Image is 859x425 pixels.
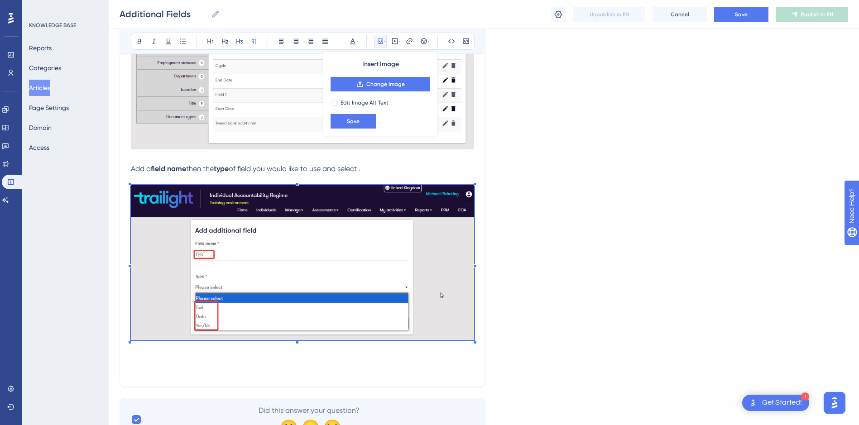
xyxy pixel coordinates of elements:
span: Change Image [366,81,405,88]
span: Add a [131,164,151,173]
button: Reports [29,40,52,56]
strong: field name [151,164,186,173]
div: 1 [801,392,809,401]
iframe: UserGuiding AI Assistant Launcher [821,389,848,416]
button: Change Image [331,77,430,91]
span: Need Help? [21,2,57,13]
button: Publish in EN [776,7,848,22]
span: Edit Image Alt Text [341,99,389,106]
button: Access [29,139,49,156]
span: Cancel [671,11,689,18]
span: Save [735,11,748,18]
button: Unpublish in EN [573,7,645,22]
span: Did this answer your question? [259,405,360,416]
span: Unpublish in EN [590,11,629,18]
span: of field you would like to use and select . [229,164,360,173]
button: Domain [29,119,52,136]
span: then the [186,164,214,173]
span: Publish in EN [801,11,833,18]
img: launcher-image-alternative-text [748,397,758,408]
span: Insert Image [362,59,399,70]
div: Get Started! [762,398,802,408]
button: Page Settings [29,100,69,116]
button: Save [331,114,376,129]
button: Categories [29,60,61,76]
div: KNOWLEDGE BASE [29,22,76,29]
strong: type [214,164,229,173]
button: Save [714,7,768,22]
input: Article Name [120,8,207,20]
button: Cancel [653,7,707,22]
button: Articles [29,80,50,96]
div: Open Get Started! checklist, remaining modules: 1 [742,395,809,411]
span: Save [347,118,360,125]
